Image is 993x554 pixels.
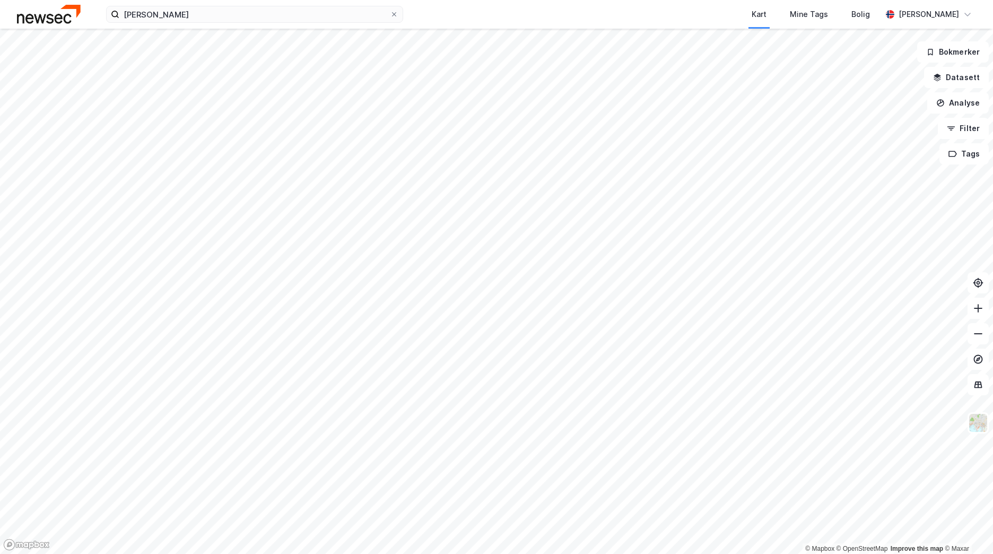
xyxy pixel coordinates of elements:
[940,503,993,554] div: Kontrollprogram for chat
[939,143,989,165] button: Tags
[899,8,959,21] div: [PERSON_NAME]
[790,8,828,21] div: Mine Tags
[968,413,988,433] img: Z
[805,545,834,552] a: Mapbox
[938,118,989,139] button: Filter
[752,8,766,21] div: Kart
[924,67,989,88] button: Datasett
[940,503,993,554] iframe: Chat Widget
[837,545,888,552] a: OpenStreetMap
[851,8,870,21] div: Bolig
[17,5,81,23] img: newsec-logo.f6e21ccffca1b3a03d2d.png
[917,41,989,63] button: Bokmerker
[3,539,50,551] a: Mapbox homepage
[119,6,390,22] input: Søk på adresse, matrikkel, gårdeiere, leietakere eller personer
[927,92,989,114] button: Analyse
[891,545,943,552] a: Improve this map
